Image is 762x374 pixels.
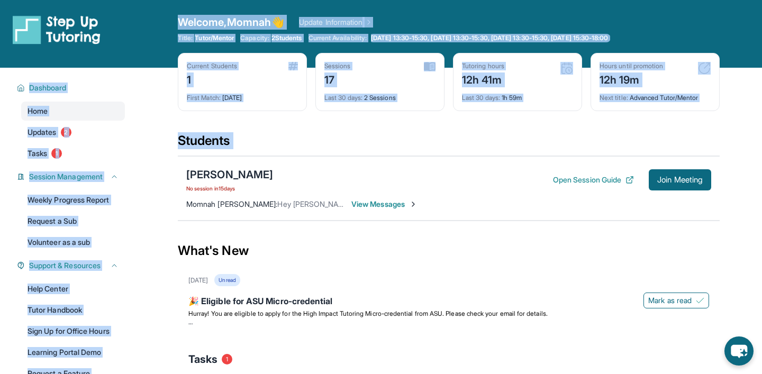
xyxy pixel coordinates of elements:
img: card [560,62,573,75]
a: Help Center [21,279,125,298]
img: Chevron-Right [409,200,418,208]
div: Advanced Tutor/Mentor [600,87,711,102]
span: Title: [178,34,193,42]
span: Tasks [28,148,47,159]
span: Momnah [PERSON_NAME] : [186,199,277,208]
span: Capacity: [240,34,269,42]
span: View Messages [351,199,418,209]
a: Learning Portal Demo [21,343,125,362]
img: logo [13,15,101,44]
div: Current Students [187,62,237,70]
a: Sign Up for Office Hours [21,322,125,341]
a: Request a Sub [21,212,125,231]
span: Hey [PERSON_NAME], are you available now? [277,199,431,208]
div: [PERSON_NAME] [186,167,273,182]
img: card [424,62,436,71]
span: Support & Resources [29,260,101,271]
a: Update Information [299,17,373,28]
button: Open Session Guide [553,175,634,185]
img: Mark as read [696,296,704,305]
span: Updates [28,127,57,138]
span: Current Availability: [309,34,367,42]
img: card [288,62,298,70]
span: Hurray! You are eligible to apply for the High Impact Tutoring Micro-credential from ASU. Please ... [188,309,548,317]
div: 2 Sessions [324,87,436,102]
span: First Match : [187,94,221,102]
div: Students [178,132,720,156]
button: Session Management [25,171,119,182]
button: chat-button [724,336,754,366]
span: 2 Students [271,34,302,42]
div: [DATE] [188,276,208,285]
span: Home [28,106,48,116]
div: [DATE] [187,87,298,102]
span: [DATE] 13:30-15:30, [DATE] 13:30-15:30, [DATE] 13:30-15:30, [DATE] 15:30-18:00 [371,34,608,42]
a: Home [21,102,125,121]
span: Next title : [600,94,628,102]
div: 1 [187,70,237,87]
span: Join Meeting [657,177,703,183]
button: Mark as read [643,293,709,308]
div: What's New [178,227,720,274]
span: Last 30 days : [462,94,500,102]
div: Tutoring hours [462,62,504,70]
button: Join Meeting [649,169,711,190]
span: 1 [51,148,62,159]
a: Weekly Progress Report [21,190,125,209]
a: Volunteer as a sub [21,233,125,252]
span: Tutor/Mentor [195,34,234,42]
img: card [698,62,711,75]
button: Dashboard [25,83,119,93]
span: Mark as read [648,295,692,306]
div: Sessions [324,62,351,70]
span: 1 [222,354,232,364]
a: [DATE] 13:30-15:30, [DATE] 13:30-15:30, [DATE] 13:30-15:30, [DATE] 15:30-18:00 [369,34,610,42]
div: Hours until promotion [600,62,663,70]
div: 12h 41m [462,70,504,87]
img: Chevron Right [362,17,373,28]
a: Tasks1 [21,144,125,163]
span: Session Management [29,171,103,182]
span: Tasks [188,352,217,367]
span: Welcome, Momnah 👋 [178,15,284,30]
div: 17 [324,70,351,87]
div: 🎉 Eligible for ASU Micro-credential [188,295,709,309]
span: Last 30 days : [324,94,362,102]
button: Support & Resources [25,260,119,271]
div: Unread [214,274,240,286]
span: No session in 15 days [186,184,273,193]
a: Updates2 [21,123,125,142]
div: 1h 59m [462,87,573,102]
a: Tutor Handbook [21,300,125,320]
div: 12h 19m [600,70,663,87]
span: Dashboard [29,83,67,93]
span: 2 [61,127,71,138]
